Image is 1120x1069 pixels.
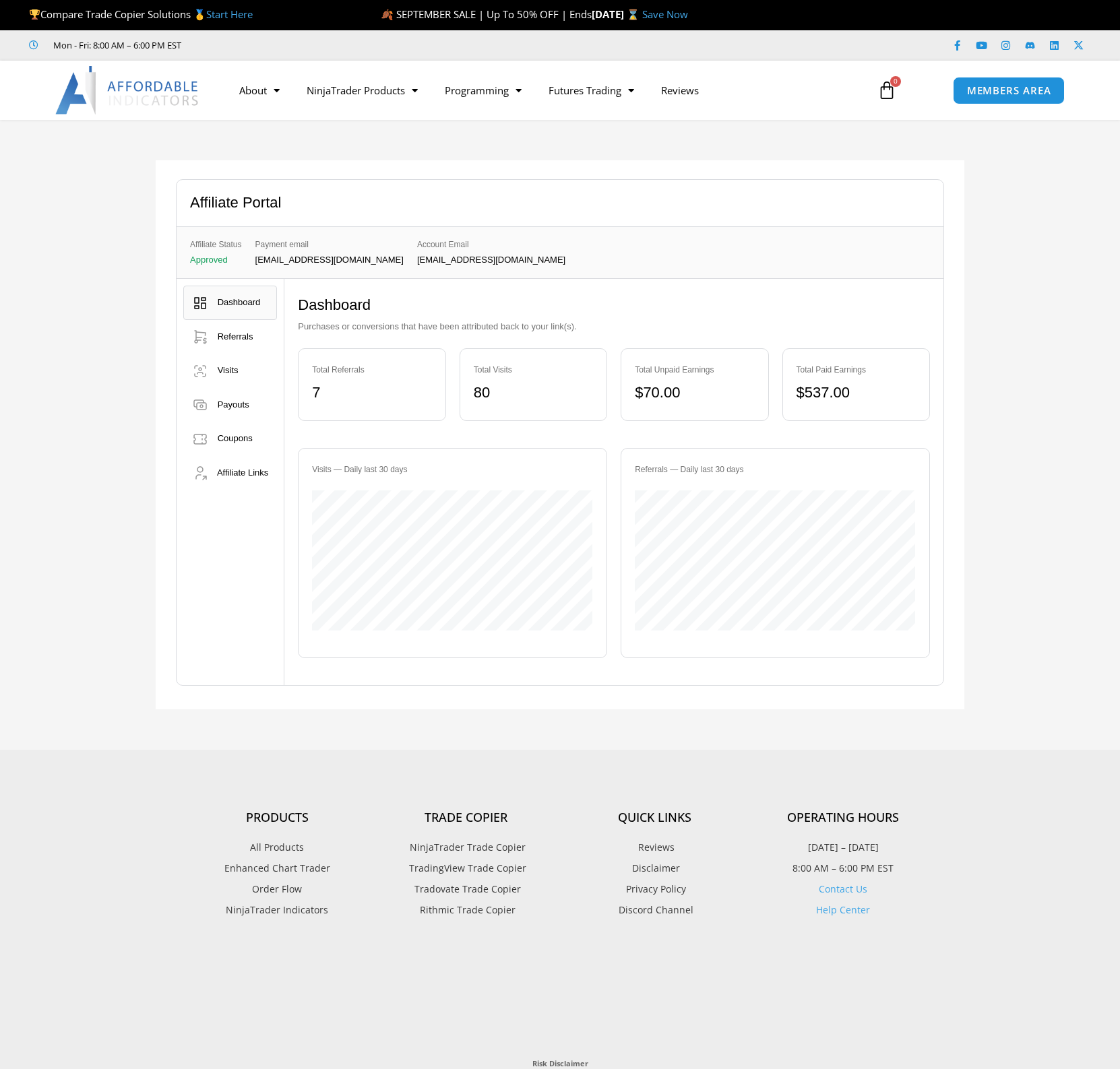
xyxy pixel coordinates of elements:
[749,839,937,856] p: [DATE] – [DATE]
[648,75,712,106] a: Reviews
[183,839,371,856] a: All Products
[298,296,930,315] h2: Dashboard
[250,839,304,856] span: All Products
[417,237,565,252] span: Account Email
[190,255,242,265] p: Approved
[635,362,754,377] div: Total Unpaid Earnings
[183,320,277,354] a: Referrals
[819,882,867,895] a: Contact Us
[629,860,680,877] span: Disclaimer
[218,297,261,307] span: Dashboard
[371,839,560,856] a: NinjaTrader Trade Copier
[371,810,560,825] h4: Trade Copier
[206,7,253,21] a: Start Here
[857,71,916,110] a: 0
[635,384,643,401] span: $
[406,860,526,877] span: TradingView Trade Copier
[218,433,253,443] span: Coupons
[635,839,675,856] span: Reviews
[224,860,330,877] span: Enhanced Chart Trader
[560,860,749,877] a: Disclaimer
[635,462,916,477] div: Referrals — Daily last 30 days
[217,467,268,478] span: Affiliate Links
[431,75,535,106] a: Programming
[190,237,242,252] span: Affiliate Status
[623,880,686,898] span: Privacy Policy
[615,901,693,919] span: Discord Channel
[29,7,253,21] span: Compare Trade Copier Solutions 🥇
[55,66,200,115] img: LogoAI | Affordable Indicators – NinjaTrader
[642,7,688,21] a: Save Now
[183,810,371,825] h4: Products
[797,384,805,401] span: $
[560,901,749,919] a: Discord Channel
[183,456,277,490] a: Affiliate Links
[183,860,371,877] a: Enhanced Chart Trader
[560,810,749,825] h4: Quick Links
[183,388,277,422] a: Payouts
[535,75,648,106] a: Futures Trading
[312,462,593,477] div: Visits — Daily last 30 days
[50,37,181,53] span: Mon - Fri: 8:00 AM – 6:00 PM EST
[312,379,431,407] div: 7
[953,77,1065,104] a: MEMBERS AREA
[417,255,565,265] p: [EMAIL_ADDRESS][DOMAIN_NAME]
[190,193,281,213] h2: Affiliate Portal
[797,384,850,401] bdi: 537.00
[183,901,371,919] a: NinjaTrader Indicators
[797,362,916,377] div: Total Paid Earnings
[218,365,239,375] span: Visits
[218,399,249,410] span: Payouts
[30,9,40,20] img: 🏆
[183,949,937,1043] iframe: Customer reviews powered by Trustpilot
[183,422,277,456] a: Coupons
[255,237,404,252] span: Payment email
[371,901,560,919] a: Rithmic Trade Copier
[474,379,593,407] div: 80
[226,75,293,106] a: About
[226,901,328,919] span: NinjaTrader Indicators
[749,810,937,825] h4: Operating Hours
[406,839,526,856] span: NinjaTrader Trade Copier
[560,839,749,856] a: Reviews
[371,880,560,898] a: Tradovate Trade Copier
[560,880,749,898] a: Privacy Policy
[749,860,937,877] p: 8:00 AM – 6:00 PM EST
[967,86,1051,96] span: MEMBERS AREA
[592,7,642,21] strong: [DATE] ⌛
[200,38,402,52] iframe: Customer reviews powered by Trustpilot
[416,901,516,919] span: Rithmic Trade Copier
[635,384,680,401] bdi: 70.00
[183,354,277,388] a: Visits
[252,880,302,898] span: Order Flow
[890,76,901,87] span: 0
[371,860,560,877] a: TradingView Trade Copier
[255,255,404,265] p: [EMAIL_ADDRESS][DOMAIN_NAME]
[532,1058,588,1068] strong: Risk Disclaimer
[226,75,862,106] nav: Menu
[816,903,870,916] a: Help Center
[298,319,930,335] p: Purchases or conversions that have been attributed back to your link(s).
[474,362,593,377] div: Total Visits
[218,331,253,342] span: Referrals
[411,880,521,898] span: Tradovate Trade Copier
[312,362,431,377] div: Total Referrals
[381,7,592,21] span: 🍂 SEPTEMBER SALE | Up To 50% OFF | Ends
[293,75,431,106] a: NinjaTrader Products
[183,286,277,320] a: Dashboard
[183,880,371,898] a: Order Flow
